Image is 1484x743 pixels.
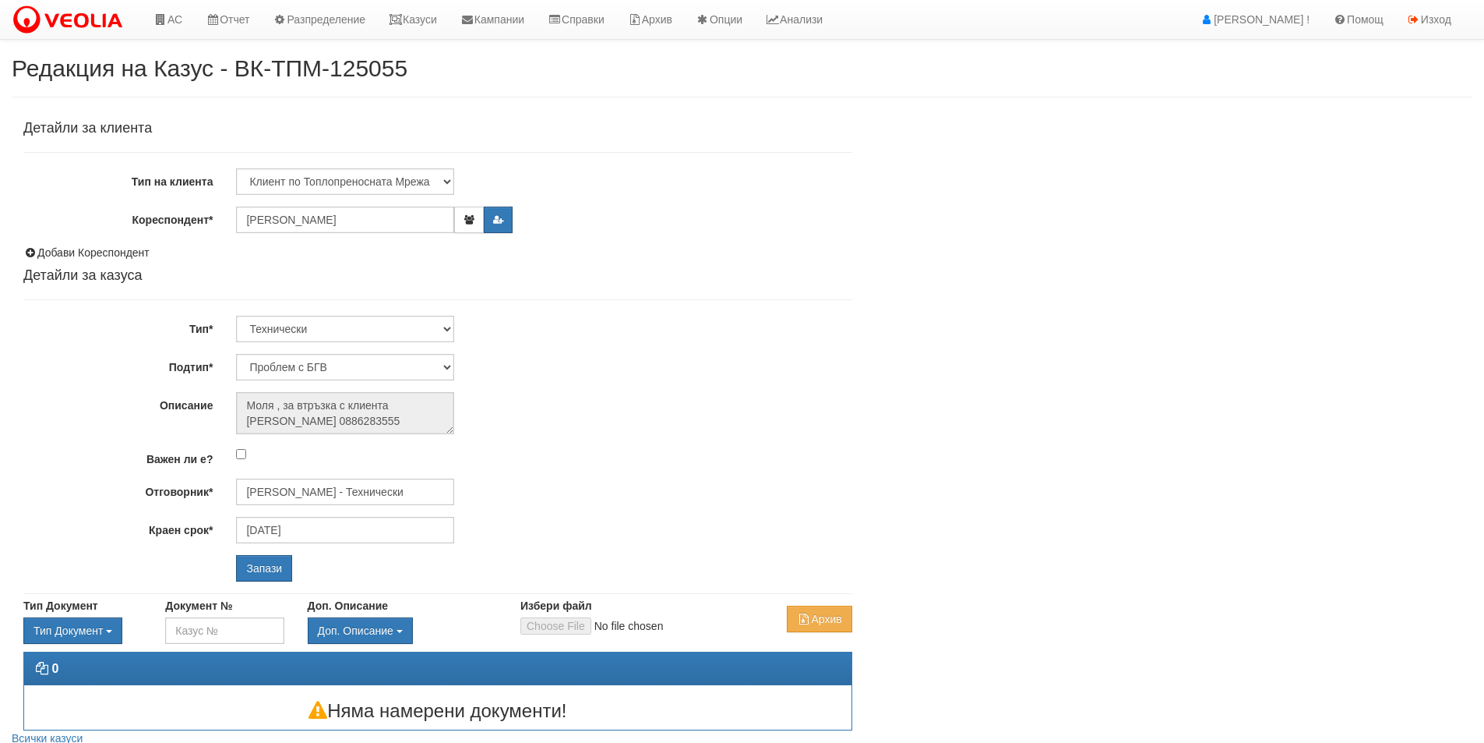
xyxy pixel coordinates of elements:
label: Избери файл [520,598,592,614]
span: Доп. Описание [318,624,393,637]
label: Кореспондент* [12,207,224,228]
input: Запази [236,555,292,582]
label: Документ № [165,598,232,614]
h2: Редакция на Казус - ВК-ТПМ-125055 [12,55,1472,81]
div: Двоен клик, за изчистване на избраната стойност. [23,617,142,644]
label: Доп. Описание [308,598,388,614]
input: Търсене по Име / Имейл [236,517,454,543]
input: Търсене по Име / Имейл [236,479,454,505]
input: Казус № [165,617,284,644]
img: VeoliaLogo.png [12,4,130,37]
div: Добави Кореспондент [23,245,852,260]
button: Архив [787,606,851,632]
label: Описание [12,392,224,413]
label: Тип Документ [23,598,98,614]
label: Важен ли е? [12,446,224,467]
label: Подтип* [12,354,224,375]
label: Отговорник* [12,479,224,500]
span: Тип Документ [33,624,103,637]
textarea: Моля , за втръзка с клиента [PERSON_NAME] 0886283555 [236,392,454,434]
button: Доп. Описание [308,617,413,644]
label: Краен срок* [12,517,224,538]
h4: Детайли за клиента [23,121,852,136]
input: ЕГН/Име/Адрес/Аб.№/Парт.№/Тел./Email [236,207,454,233]
button: Тип Документ [23,617,122,644]
strong: 0 [51,662,58,675]
div: Двоен клик, за изчистване на избраната стойност. [308,617,497,644]
h4: Детайли за казуса [23,268,852,284]
label: Тип на клиента [12,168,224,189]
h3: Няма намерени документи! [24,701,851,721]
